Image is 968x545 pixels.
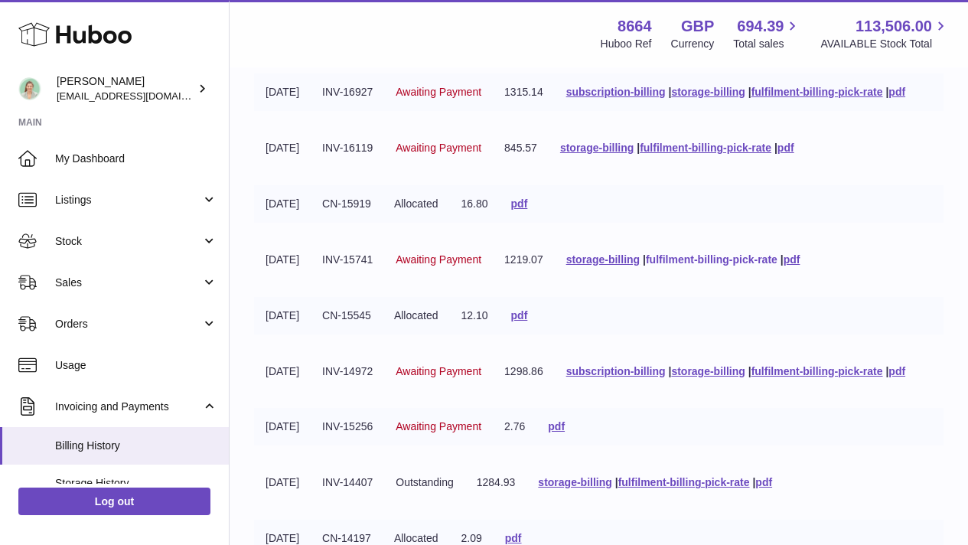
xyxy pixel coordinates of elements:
[505,532,522,544] a: pdf
[396,253,481,266] span: Awaiting Payment
[755,476,772,488] a: pdf
[888,86,905,98] a: pdf
[254,73,311,111] td: [DATE]
[450,297,500,335] td: 12.10
[637,142,640,154] span: |
[55,152,217,166] span: My Dashboard
[601,37,652,51] div: Huboo Ref
[18,77,41,100] img: hello@thefacialcuppingexpert.com
[254,129,311,167] td: [DATE]
[748,365,751,377] span: |
[450,185,500,223] td: 16.80
[681,16,714,37] strong: GBP
[55,193,201,207] span: Listings
[748,86,751,98] span: |
[751,86,883,98] a: fulfilment-billing-pick-rate
[254,185,311,223] td: [DATE]
[856,16,932,37] span: 113,506.00
[751,365,883,377] a: fulfilment-billing-pick-rate
[311,297,383,335] td: CN-15545
[57,90,225,102] span: [EMAIL_ADDRESS][DOMAIN_NAME]
[55,276,201,290] span: Sales
[820,16,950,51] a: 113,506.00 AVAILABLE Stock Total
[618,476,750,488] a: fulfilment-billing-pick-rate
[511,197,528,210] a: pdf
[618,16,652,37] strong: 8664
[781,253,784,266] span: |
[394,197,438,210] span: Allocated
[548,420,565,432] a: pdf
[671,86,745,98] a: storage-billing
[615,476,618,488] span: |
[820,37,950,51] span: AVAILABLE Stock Total
[57,74,194,103] div: [PERSON_NAME]
[396,476,454,488] span: Outstanding
[493,73,555,111] td: 1315.14
[888,365,905,377] a: pdf
[885,86,888,98] span: |
[311,353,384,390] td: INV-14972
[784,253,800,266] a: pdf
[311,408,384,445] td: INV-15256
[733,16,801,51] a: 694.39 Total sales
[493,353,555,390] td: 1298.86
[671,37,715,51] div: Currency
[254,408,311,445] td: [DATE]
[752,476,755,488] span: |
[311,241,384,279] td: INV-15741
[774,142,777,154] span: |
[311,464,384,501] td: INV-14407
[394,309,438,321] span: Allocated
[566,253,640,266] a: storage-billing
[18,488,210,515] a: Log out
[671,365,745,377] a: storage-billing
[737,16,784,37] span: 694.39
[55,358,217,373] span: Usage
[55,476,217,491] span: Storage History
[560,142,634,154] a: storage-billing
[733,37,801,51] span: Total sales
[254,464,311,501] td: [DATE]
[668,365,671,377] span: |
[396,142,481,154] span: Awaiting Payment
[566,365,666,377] a: subscription-billing
[511,309,528,321] a: pdf
[396,86,481,98] span: Awaiting Payment
[311,73,384,111] td: INV-16927
[396,365,481,377] span: Awaiting Payment
[394,532,438,544] span: Allocated
[640,142,771,154] a: fulfilment-billing-pick-rate
[566,86,666,98] a: subscription-billing
[465,464,527,501] td: 1284.93
[646,253,777,266] a: fulfilment-billing-pick-rate
[538,476,611,488] a: storage-billing
[55,317,201,331] span: Orders
[668,86,671,98] span: |
[311,129,384,167] td: INV-16119
[643,253,646,266] span: |
[311,185,383,223] td: CN-15919
[55,400,201,414] span: Invoicing and Payments
[55,234,201,249] span: Stock
[493,241,555,279] td: 1219.07
[493,408,536,445] td: 2.76
[396,420,481,432] span: Awaiting Payment
[885,365,888,377] span: |
[777,142,794,154] a: pdf
[254,297,311,335] td: [DATE]
[254,241,311,279] td: [DATE]
[493,129,549,167] td: 845.57
[254,353,311,390] td: [DATE]
[55,439,217,453] span: Billing History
